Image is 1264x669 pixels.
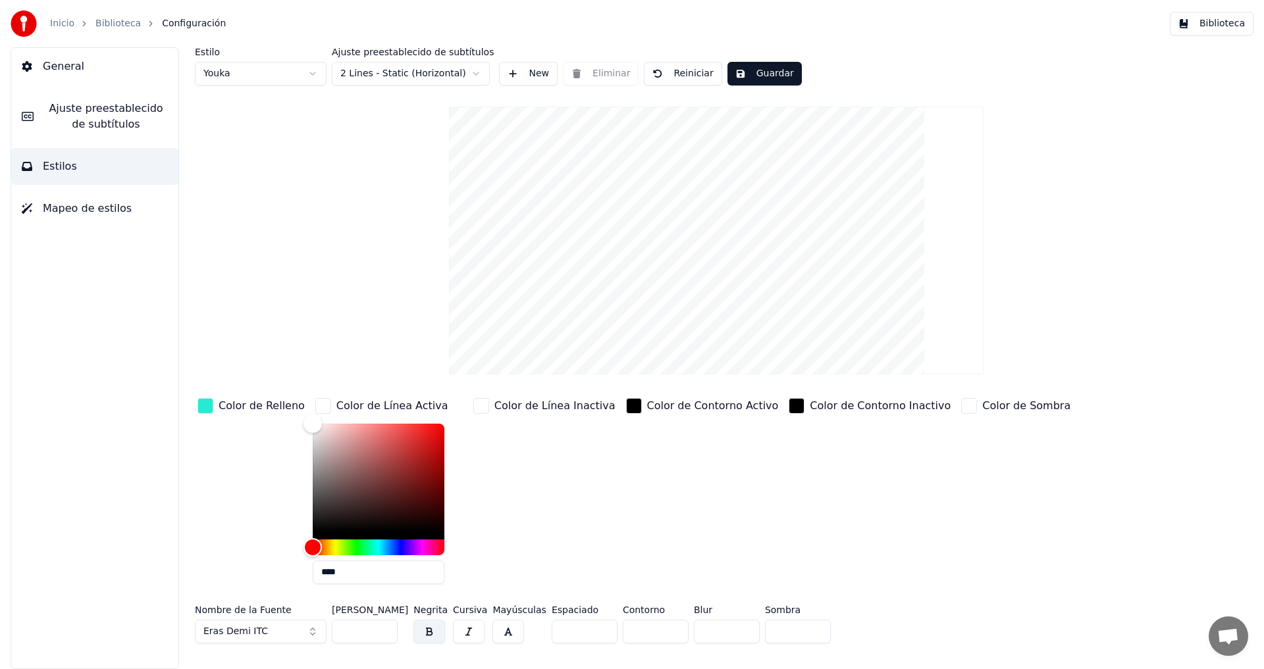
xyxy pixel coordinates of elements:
[1209,616,1248,656] div: Chat abierto
[453,605,487,614] label: Cursiva
[11,48,178,85] button: General
[43,159,77,174] span: Estilos
[1170,12,1253,36] button: Biblioteca
[332,605,408,614] label: [PERSON_NAME]
[313,395,451,416] button: Color de Línea Activa
[95,17,141,30] a: Biblioteca
[786,395,953,416] button: Color de Contorno Inactivo
[11,90,178,143] button: Ajuste preestablecido de subtítulos
[494,398,616,414] div: Color de Línea Inactiva
[647,398,779,414] div: Color de Contorno Activo
[44,101,168,132] span: Ajuste preestablecido de subtítulos
[623,395,781,416] button: Color de Contorno Activo
[203,625,268,638] span: Eras Demi ITC
[413,605,448,614] label: Negrita
[727,62,802,86] button: Guardar
[492,605,546,614] label: Mayúsculas
[11,148,178,185] button: Estilos
[765,605,831,614] label: Sombra
[313,539,444,555] div: Hue
[43,201,132,216] span: Mapeo de estilos
[982,398,1070,414] div: Color de Sombra
[471,395,618,416] button: Color de Línea Inactiva
[219,398,305,414] div: Color de Relleno
[499,62,558,86] button: New
[623,605,689,614] label: Contorno
[552,605,618,614] label: Espaciado
[694,605,760,614] label: Blur
[50,17,74,30] a: Inicio
[11,11,37,37] img: youka
[959,395,1073,416] button: Color de Sombra
[313,424,444,532] div: Color
[162,17,226,30] span: Configuración
[644,62,722,86] button: Reiniciar
[195,47,327,57] label: Estilo
[195,395,307,416] button: Color de Relleno
[336,398,448,414] div: Color de Línea Activa
[43,59,84,74] span: General
[195,605,327,614] label: Nombre de la Fuente
[332,47,494,57] label: Ajuste preestablecido de subtítulos
[810,398,951,414] div: Color de Contorno Inactivo
[50,17,226,30] nav: breadcrumb
[11,190,178,227] button: Mapeo de estilos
